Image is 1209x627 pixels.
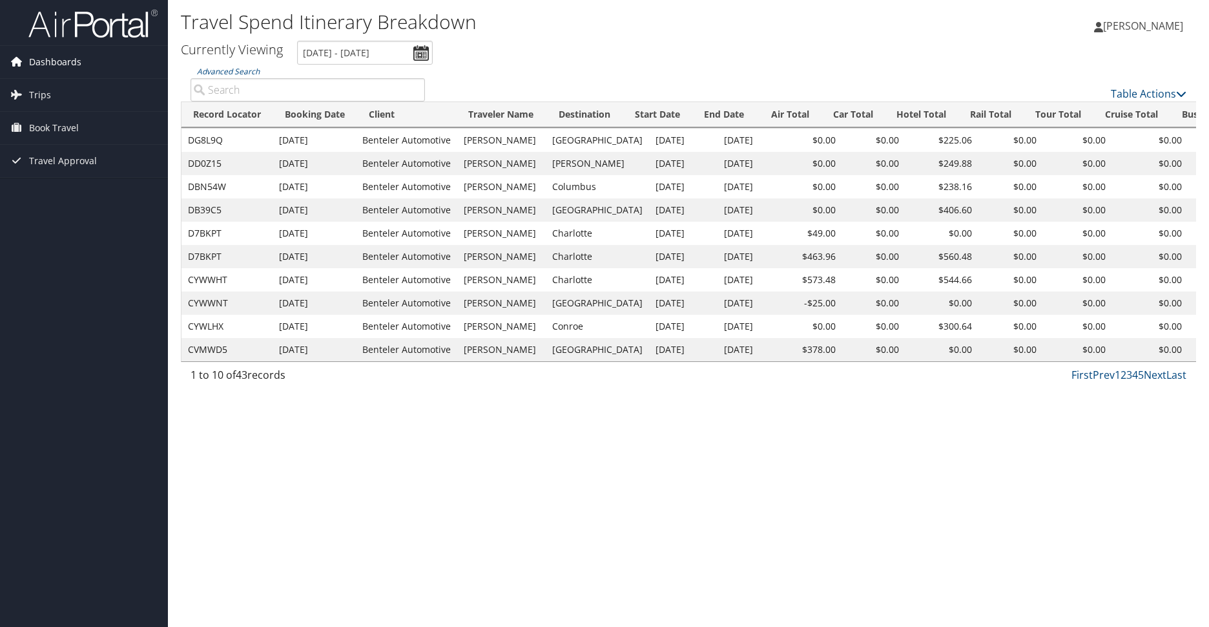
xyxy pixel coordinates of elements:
[1115,368,1121,382] a: 1
[905,338,978,361] td: $0.00
[546,129,649,152] td: [GEOGRAPHIC_DATA]
[181,338,273,361] td: CVMWD5
[236,368,247,382] span: 43
[181,102,273,127] th: Record Locator: activate to sort column ascending
[1111,87,1186,101] a: Table Actions
[905,198,978,222] td: $406.60
[649,175,718,198] td: [DATE]
[181,129,273,152] td: DG8L9Q
[1112,292,1188,315] td: $0.00
[692,102,759,127] th: End Date: activate to sort column ascending
[842,222,905,245] td: $0.00
[781,175,842,198] td: $0.00
[1043,315,1112,338] td: $0.00
[181,175,273,198] td: DBN54W
[457,292,546,315] td: [PERSON_NAME]
[273,152,356,175] td: [DATE]
[1112,245,1188,268] td: $0.00
[457,222,546,245] td: [PERSON_NAME]
[978,315,1043,338] td: $0.00
[356,338,457,361] td: Benteler Automotive
[842,338,905,361] td: $0.00
[457,245,546,268] td: [PERSON_NAME]
[1103,19,1183,33] span: [PERSON_NAME]
[649,222,718,245] td: [DATE]
[1043,152,1112,175] td: $0.00
[273,222,356,245] td: [DATE]
[181,315,273,338] td: CYWLHX
[649,152,718,175] td: [DATE]
[842,152,905,175] td: $0.00
[1043,222,1112,245] td: $0.00
[781,315,842,338] td: $0.00
[273,129,356,152] td: [DATE]
[649,129,718,152] td: [DATE]
[781,245,842,268] td: $463.96
[457,129,546,152] td: [PERSON_NAME]
[978,152,1043,175] td: $0.00
[356,175,457,198] td: Benteler Automotive
[356,268,457,292] td: Benteler Automotive
[842,175,905,198] td: $0.00
[457,198,546,222] td: [PERSON_NAME]
[978,222,1043,245] td: $0.00
[781,268,842,292] td: $573.48
[546,222,649,245] td: Charlotte
[1023,102,1093,127] th: Tour Total: activate to sort column ascending
[978,245,1043,268] td: $0.00
[718,152,781,175] td: [DATE]
[1043,129,1112,152] td: $0.00
[1071,368,1093,382] a: First
[273,268,356,292] td: [DATE]
[978,198,1043,222] td: $0.00
[357,102,457,127] th: Client: activate to sort column ascending
[546,338,649,361] td: [GEOGRAPHIC_DATA]
[781,222,842,245] td: $49.00
[718,315,781,338] td: [DATE]
[718,292,781,315] td: [DATE]
[623,102,692,127] th: Start Date: activate to sort column ascending
[821,102,885,127] th: Car Total: activate to sort column ascending
[546,198,649,222] td: [GEOGRAPHIC_DATA]
[718,245,781,268] td: [DATE]
[29,145,97,177] span: Travel Approval
[842,129,905,152] td: $0.00
[905,152,978,175] td: $249.88
[649,338,718,361] td: [DATE]
[1112,175,1188,198] td: $0.00
[356,129,457,152] td: Benteler Automotive
[781,198,842,222] td: $0.00
[181,8,858,36] h1: Travel Spend Itinerary Breakdown
[1121,368,1126,382] a: 2
[457,102,547,127] th: Traveler Name: activate to sort column ascending
[273,198,356,222] td: [DATE]
[273,292,356,315] td: [DATE]
[356,245,457,268] td: Benteler Automotive
[649,198,718,222] td: [DATE]
[297,41,433,65] input: [DATE] - [DATE]
[457,338,546,361] td: [PERSON_NAME]
[181,41,283,58] h3: Currently Viewing
[1043,292,1112,315] td: $0.00
[28,8,158,39] img: airportal-logo.png
[1043,245,1112,268] td: $0.00
[1043,198,1112,222] td: $0.00
[905,129,978,152] td: $225.06
[1166,368,1186,382] a: Last
[181,222,273,245] td: D7BKPT
[842,198,905,222] td: $0.00
[29,46,81,78] span: Dashboards
[1112,198,1188,222] td: $0.00
[273,175,356,198] td: [DATE]
[905,222,978,245] td: $0.00
[649,245,718,268] td: [DATE]
[781,129,842,152] td: $0.00
[781,292,842,315] td: -$25.00
[1144,368,1166,382] a: Next
[181,245,273,268] td: D7BKPT
[457,152,546,175] td: [PERSON_NAME]
[781,338,842,361] td: $378.00
[356,152,457,175] td: Benteler Automotive
[546,175,649,198] td: Columbus
[1132,368,1138,382] a: 4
